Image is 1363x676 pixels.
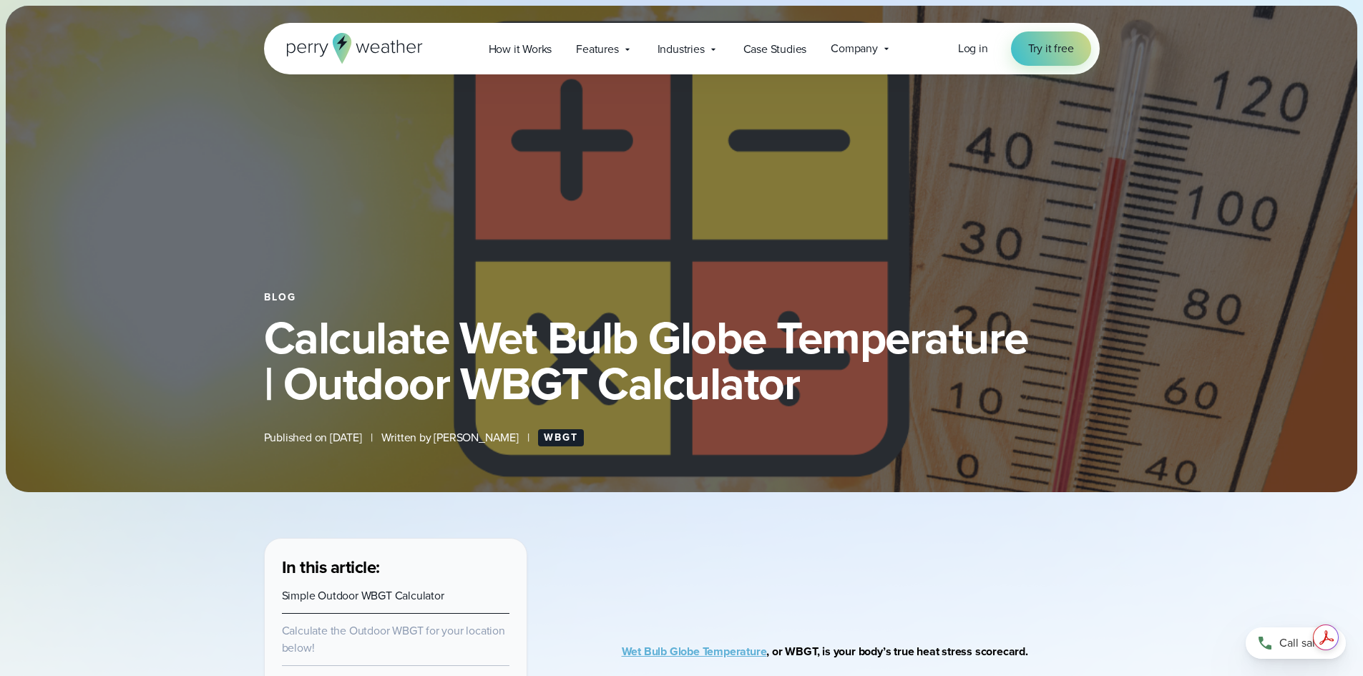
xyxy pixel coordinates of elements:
a: WBGT [538,429,584,446]
iframe: WBGT Explained: Listen as we break down all you need to know about WBGT Video [663,538,1057,597]
a: Case Studies [731,34,819,64]
div: Blog [264,292,1100,303]
a: Wet Bulb Globe Temperature [622,643,767,660]
span: Industries [658,41,705,58]
span: How it Works [489,41,552,58]
a: Simple Outdoor WBGT Calculator [282,587,444,604]
a: How it Works [477,34,565,64]
span: Company [831,40,878,57]
span: Call sales [1279,635,1327,652]
a: Log in [958,40,988,57]
span: Case Studies [743,41,807,58]
span: Published on [DATE] [264,429,362,446]
h3: In this article: [282,556,509,579]
a: Call sales [1246,627,1346,659]
strong: , or WBGT, is your body’s true heat stress scorecard. [622,643,1028,660]
h1: Calculate Wet Bulb Globe Temperature | Outdoor WBGT Calculator [264,315,1100,406]
span: Try it free [1028,40,1074,57]
a: Try it free [1011,31,1091,66]
span: Written by [PERSON_NAME] [381,429,519,446]
span: | [527,429,529,446]
span: | [371,429,373,446]
a: Calculate the Outdoor WBGT for your location below! [282,622,505,656]
span: Features [576,41,618,58]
